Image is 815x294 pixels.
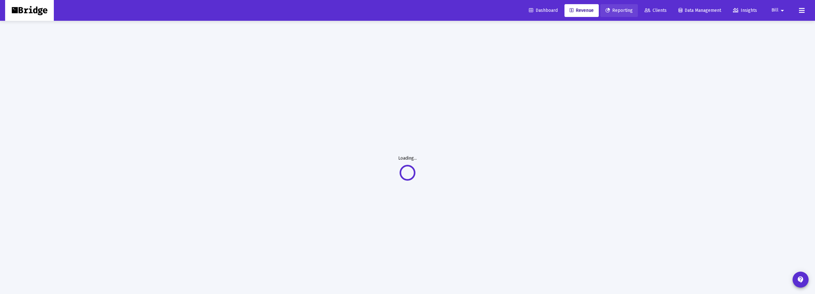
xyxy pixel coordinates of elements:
[564,4,599,17] a: Revenue
[778,4,786,17] mat-icon: arrow_drop_down
[605,8,633,13] span: Reporting
[797,276,804,283] mat-icon: contact_support
[771,8,778,13] span: Bill
[639,4,672,17] a: Clients
[570,8,594,13] span: Revenue
[673,4,726,17] a: Data Management
[529,8,558,13] span: Dashboard
[679,8,721,13] span: Data Management
[764,4,794,17] button: Bill
[733,8,757,13] span: Insights
[600,4,638,17] a: Reporting
[645,8,667,13] span: Clients
[728,4,762,17] a: Insights
[10,4,49,17] img: Dashboard
[524,4,563,17] a: Dashboard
